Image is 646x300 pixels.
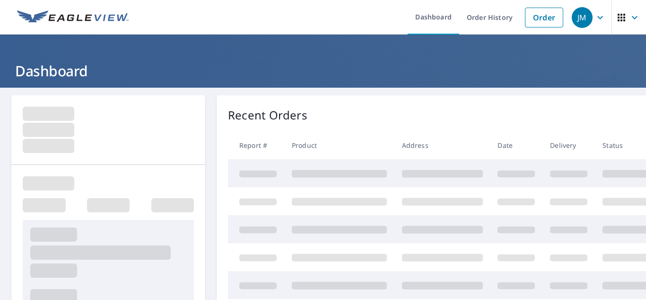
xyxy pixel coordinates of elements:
th: Report # [228,131,284,159]
img: EV Logo [17,10,129,25]
p: Recent Orders [228,107,307,124]
div: JM [572,7,593,28]
h1: Dashboard [11,61,635,81]
th: Date [490,131,542,159]
a: Order [525,8,563,27]
th: Delivery [542,131,595,159]
th: Address [394,131,490,159]
th: Product [284,131,394,159]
